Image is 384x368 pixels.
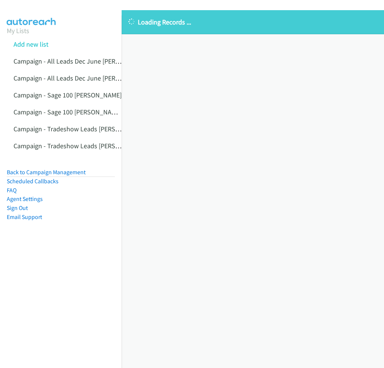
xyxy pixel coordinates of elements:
a: Email Support [7,213,42,220]
a: Scheduled Callbacks [7,178,59,185]
a: Campaign - Sage 100 [PERSON_NAME] [14,91,122,99]
a: Campaign - Tradeshow Leads [PERSON_NAME] Cloned [14,141,168,150]
a: Campaign - All Leads Dec June [PERSON_NAME] Cloned [14,74,172,82]
a: Sign Out [7,204,28,211]
a: Campaign - All Leads Dec June [PERSON_NAME] [14,57,150,65]
a: Add new list [14,40,48,49]
a: Agent Settings [7,195,43,202]
p: Loading Records ... [128,17,377,27]
a: Back to Campaign Management [7,169,86,176]
a: My Lists [7,26,29,35]
a: FAQ [7,187,17,194]
a: Campaign - Tradeshow Leads [PERSON_NAME] [14,125,146,133]
a: Campaign - Sage 100 [PERSON_NAME] Cloned [14,108,143,116]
